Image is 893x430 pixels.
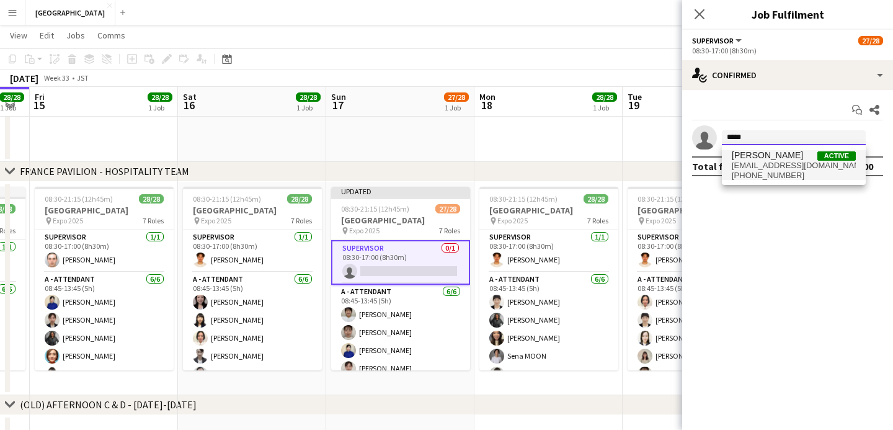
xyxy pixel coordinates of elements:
span: Expo 2025 [201,216,231,225]
app-card-role: A - ATTENDANT6/608:45-13:45 (5h)[PERSON_NAME][PERSON_NAME][PERSON_NAME][PERSON_NAME][PERSON_NAME] [183,272,322,405]
span: Jobs [66,30,85,41]
span: 08:30-21:15 (12h45m) [341,204,409,213]
app-card-role: A - ATTENDANT6/608:45-13:45 (5h)[PERSON_NAME][PERSON_NAME][PERSON_NAME][PERSON_NAME][PERSON_NAME] [628,272,766,408]
span: 7 Roles [143,216,164,225]
button: [GEOGRAPHIC_DATA] [25,1,115,25]
span: 7 Roles [587,216,608,225]
div: 1 Job [148,103,172,112]
span: 27/28 [858,36,883,45]
span: Tue [628,91,642,102]
span: 28/28 [287,194,312,204]
h3: [GEOGRAPHIC_DATA] [35,205,174,216]
span: 15 [33,98,45,112]
app-card-role: A - ATTENDANT6/608:45-13:45 (5h)[PERSON_NAME][PERSON_NAME][PERSON_NAME][PERSON_NAME] [331,285,470,417]
span: sasaki.mischler.kevin@gmail.com [732,161,856,171]
span: Comms [97,30,125,41]
span: Week 33 [41,73,72,83]
span: 08:30-21:15 (12h45m) [193,194,261,204]
span: Sun [331,91,346,102]
span: +8107091541260 [732,171,856,181]
span: Kevin Sasaki [732,150,803,161]
span: 28/28 [139,194,164,204]
div: JST [77,73,89,83]
span: Sat [183,91,197,102]
span: 7 Roles [439,226,460,235]
span: 08:30-21:15 (12h45m) [45,194,113,204]
h3: [GEOGRAPHIC_DATA] [331,215,470,226]
div: Total fee [692,160,734,172]
app-job-card: 08:30-21:15 (12h45m)28/28[GEOGRAPHIC_DATA] Expo 20257 RolesSUPERVISOR1/108:30-17:00 (8h30m)[PERSO... [183,187,322,370]
span: View [10,30,27,41]
a: Jobs [61,27,90,43]
div: 1 Job [445,103,468,112]
span: Mon [479,91,495,102]
span: 27/28 [435,204,460,213]
div: 1 Job [593,103,616,112]
span: 18 [478,98,495,112]
app-card-role: SUPERVISOR0/108:30-17:00 (8h30m) [331,240,470,285]
h3: [GEOGRAPHIC_DATA] [479,205,618,216]
app-job-card: Updated08:30-21:15 (12h45m)27/28[GEOGRAPHIC_DATA] Expo 20257 RolesSUPERVISOR0/108:30-17:00 (8h30m... [331,187,470,370]
button: SUPERVISOR [692,36,744,45]
div: FRANCE PAVILION - HOSPITALITY TEAM [20,165,189,177]
div: 08:30-17:00 (8h30m) [692,46,883,55]
app-card-role: SUPERVISOR1/108:30-17:00 (8h30m)[PERSON_NAME] [479,230,618,272]
span: 19 [626,98,642,112]
span: Fri [35,91,45,102]
a: Edit [35,27,59,43]
app-card-role: A - ATTENDANT6/608:45-13:45 (5h)[PERSON_NAME][PERSON_NAME][PERSON_NAME][PERSON_NAME][PERSON_NAME] [35,272,174,405]
span: 28/28 [584,194,608,204]
span: Expo 2025 [349,226,380,235]
h3: Job Fulfilment [682,6,893,22]
h3: [GEOGRAPHIC_DATA] [183,205,322,216]
span: 17 [329,98,346,112]
span: Edit [40,30,54,41]
span: 16 [181,98,197,112]
app-job-card: 08:30-21:15 (12h45m)28/28[GEOGRAPHIC_DATA] Expo 20257 RolesSUPERVISOR1/108:30-17:00 (8h30m)[PERSO... [35,187,174,370]
app-card-role: SUPERVISOR1/108:30-17:00 (8h30m)[PERSON_NAME] [628,230,766,272]
a: View [5,27,32,43]
app-job-card: 08:30-21:15 (12h45m)28/28[GEOGRAPHIC_DATA] Expo 20257 RolesSUPERVISOR1/108:30-17:00 (8h30m)[PERSO... [479,187,618,370]
app-job-card: 08:30-21:15 (12h45m)28/28[GEOGRAPHIC_DATA] Expo 20257 RolesSUPERVISOR1/108:30-17:00 (8h30m)[PERSO... [628,187,766,370]
div: (OLD) AFTERNOON C & D - [DATE]-[DATE] [20,398,197,411]
app-card-role: SUPERVISOR1/108:30-17:00 (8h30m)[PERSON_NAME] [183,230,322,272]
span: 28/28 [592,92,617,102]
span: 28/28 [296,92,321,102]
span: 28/28 [148,92,172,102]
app-card-role: SUPERVISOR1/108:30-17:00 (8h30m)[PERSON_NAME] [35,230,174,272]
app-card-role: A - ATTENDANT6/608:45-13:45 (5h)[PERSON_NAME][PERSON_NAME][PERSON_NAME]Sena MOONKosei INOKUMA [479,272,618,405]
span: Active [817,151,856,161]
div: [DATE] [10,72,38,84]
div: Confirmed [682,60,893,90]
a: Comms [92,27,130,43]
div: 1 Job [296,103,320,112]
span: Expo 2025 [53,216,83,225]
span: 08:30-21:15 (12h45m) [638,194,706,204]
span: SUPERVISOR [692,36,734,45]
span: 08:30-21:15 (12h45m) [489,194,558,204]
span: 27/28 [444,92,469,102]
h3: [GEOGRAPHIC_DATA] [628,205,766,216]
span: 7 Roles [291,216,312,225]
span: Expo 2025 [646,216,676,225]
span: Expo 2025 [497,216,528,225]
div: Updated [331,187,470,197]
